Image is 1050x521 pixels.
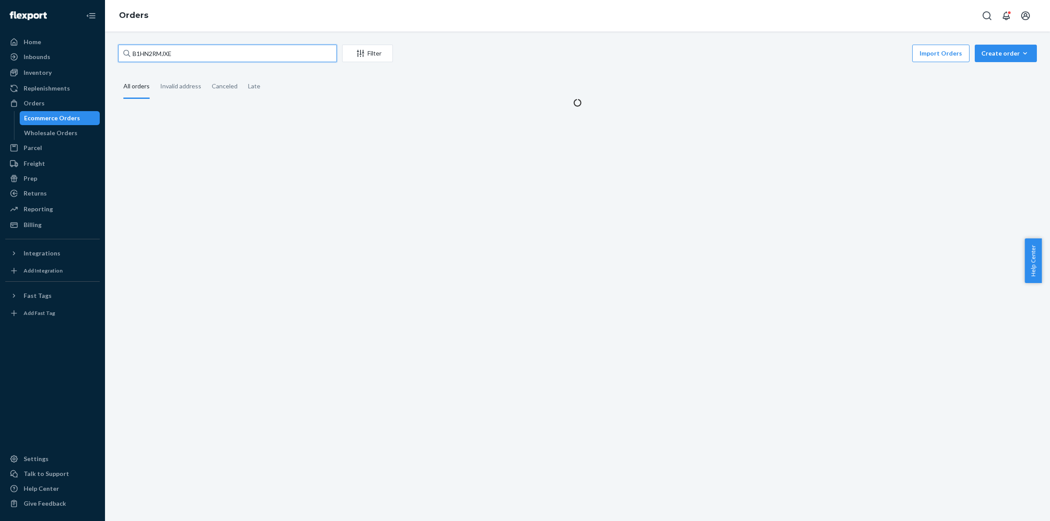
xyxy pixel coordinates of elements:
[20,111,100,125] a: Ecommerce Orders
[5,289,100,303] button: Fast Tags
[24,309,55,317] div: Add Fast Tag
[24,267,63,274] div: Add Integration
[248,75,260,98] div: Late
[112,3,155,28] ol: breadcrumbs
[975,45,1037,62] button: Create order
[24,484,59,493] div: Help Center
[24,291,52,300] div: Fast Tags
[1017,7,1034,24] button: Open account menu
[5,218,100,232] a: Billing
[24,143,42,152] div: Parcel
[24,499,66,508] div: Give Feedback
[981,49,1030,58] div: Create order
[24,129,77,137] div: Wholesale Orders
[5,467,100,481] a: Talk to Support
[5,186,100,200] a: Returns
[24,38,41,46] div: Home
[5,452,100,466] a: Settings
[24,84,70,93] div: Replenishments
[5,35,100,49] a: Home
[160,75,201,98] div: Invalid address
[912,45,969,62] button: Import Orders
[343,49,392,58] div: Filter
[5,96,100,110] a: Orders
[212,75,238,98] div: Canceled
[5,306,100,320] a: Add Fast Tag
[24,469,69,478] div: Talk to Support
[24,205,53,213] div: Reporting
[82,7,100,24] button: Close Navigation
[5,141,100,155] a: Parcel
[24,249,60,258] div: Integrations
[24,159,45,168] div: Freight
[5,264,100,278] a: Add Integration
[10,11,47,20] img: Flexport logo
[24,220,42,229] div: Billing
[5,202,100,216] a: Reporting
[5,171,100,185] a: Prep
[5,50,100,64] a: Inbounds
[24,52,50,61] div: Inbounds
[5,66,100,80] a: Inventory
[5,497,100,511] button: Give Feedback
[5,246,100,260] button: Integrations
[24,114,80,122] div: Ecommerce Orders
[342,45,393,62] button: Filter
[997,7,1015,24] button: Open notifications
[123,75,150,99] div: All orders
[119,10,148,20] a: Orders
[1025,238,1042,283] button: Help Center
[24,189,47,198] div: Returns
[24,174,37,183] div: Prep
[118,45,337,62] input: Search orders
[24,68,52,77] div: Inventory
[5,482,100,496] a: Help Center
[5,157,100,171] a: Freight
[24,99,45,108] div: Orders
[978,7,996,24] button: Open Search Box
[20,126,100,140] a: Wholesale Orders
[24,455,49,463] div: Settings
[5,81,100,95] a: Replenishments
